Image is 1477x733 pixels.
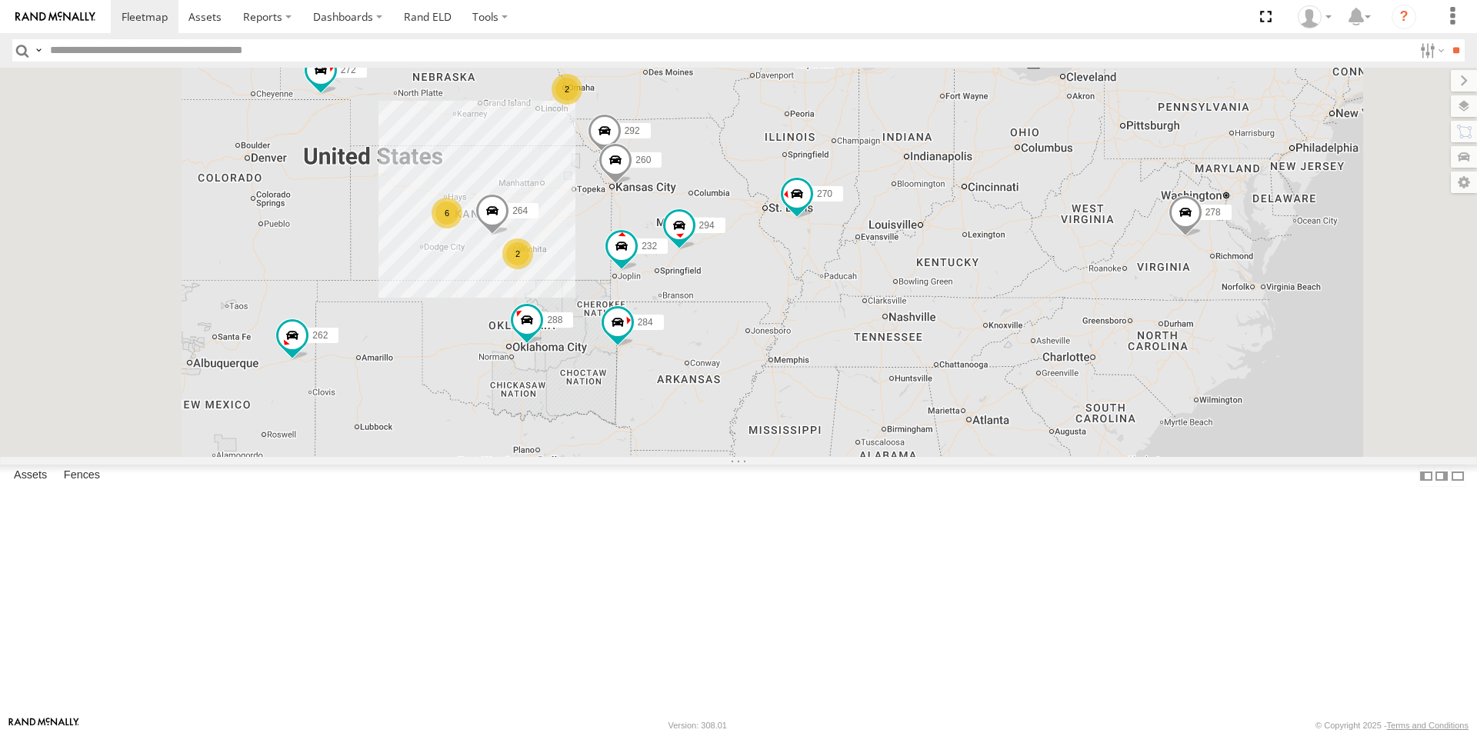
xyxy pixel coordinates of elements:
label: Dock Summary Table to the Right [1434,465,1449,487]
label: Hide Summary Table [1450,465,1465,487]
span: 288 [547,315,562,325]
div: Mary Lewis [1292,5,1337,28]
span: 264 [512,205,528,216]
span: 294 [699,220,715,231]
label: Fences [56,465,108,487]
span: 284 [638,317,653,328]
div: Version: 308.01 [668,721,727,730]
div: 6 [432,198,462,228]
a: Terms and Conditions [1387,721,1469,730]
span: 278 [1205,207,1221,218]
label: Search Query [32,39,45,62]
span: 260 [635,155,651,165]
span: 262 [312,330,328,341]
div: 2 [552,74,582,105]
span: 232 [642,241,657,252]
img: rand-logo.svg [15,12,95,22]
span: 292 [625,125,640,136]
label: Map Settings [1451,172,1477,193]
div: 2 [502,238,533,269]
a: Visit our Website [8,718,79,733]
span: 272 [341,65,356,75]
div: © Copyright 2025 - [1315,721,1469,730]
label: Assets [6,465,55,487]
label: Search Filter Options [1414,39,1447,62]
label: Dock Summary Table to the Left [1419,465,1434,487]
span: 270 [817,188,832,199]
i: ? [1392,5,1416,29]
